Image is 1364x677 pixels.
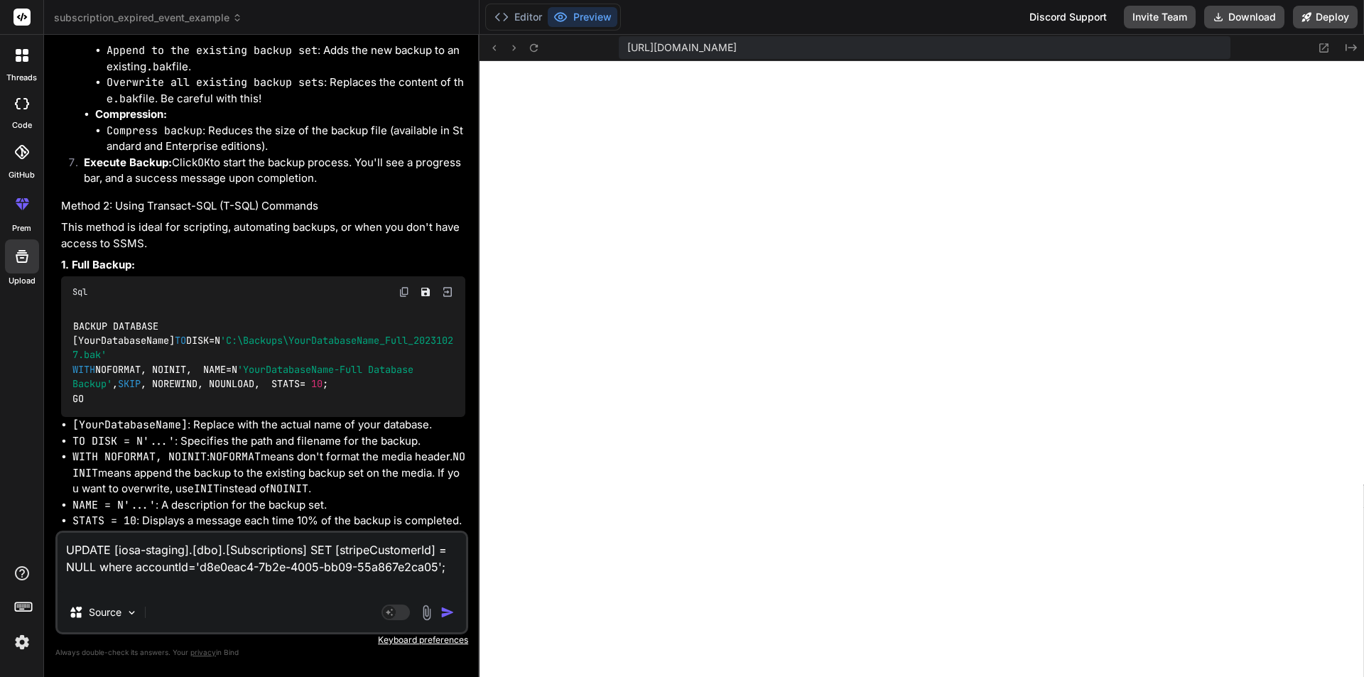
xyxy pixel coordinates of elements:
[220,530,323,544] code: WITH COMPRESSION
[72,530,143,544] code: COMPRESSION
[627,40,737,55] span: [URL][DOMAIN_NAME]
[72,418,188,432] code: [YourDatabaseName]
[55,646,468,659] p: Always double-check its answers. Your in Bind
[107,75,324,90] code: Overwrite all existing backup sets
[190,648,216,656] span: privacy
[1124,6,1196,28] button: Invite Team
[441,286,454,298] img: Open in Browser
[548,7,617,27] button: Preview
[300,378,305,391] span: =
[72,498,156,512] code: NAME = N'...'
[6,72,37,84] label: threads
[72,450,465,480] code: NOINIT
[416,282,435,302] button: Save file
[418,605,435,621] img: attachment
[489,7,548,27] button: Editor
[72,363,419,390] span: 'YourDatabaseName-Full Database Backup'
[72,529,465,561] li: : (Optional) Add to compress the backup (if your SQL Server edition supports it).
[54,11,242,25] span: subscription_expired_event_example
[480,61,1364,677] iframe: Preview
[146,60,172,74] code: .bak
[311,378,323,391] span: 10
[270,482,308,496] code: NOINIT
[72,514,136,528] code: STATS = 10
[72,449,465,497] li: : means don't format the media header. means append the backup to the existing backup set on the ...
[72,513,465,529] li: : Displays a message each time 10% of the backup is completed.
[72,434,175,448] code: TO DISK = N'...'
[72,286,87,298] span: Sql
[194,482,220,496] code: INIT
[84,156,172,169] strong: Execute Backup:
[107,43,465,75] li: : Adds the new backup to an existing file.
[209,334,215,347] span: =
[58,533,466,592] textarea: UPDATE [iosa-staging].[dbo].[Subscriptions] SET [stripeCustomerId] = NULL where accountId='d8e0ea...
[226,363,232,376] span: =
[1204,6,1284,28] button: Download
[72,450,207,464] code: WITH NOFORMAT, NOINIT
[72,363,95,376] span: WITH
[61,198,465,215] h4: Method 2: Using Transact-SQL (T-SQL) Commands
[72,417,465,433] li: : Replace with the actual name of your database.
[61,220,465,251] p: This method is ideal for scripting, automating backups, or when you don't have access to SSMS.
[95,107,167,121] strong: Compression:
[118,378,141,391] span: SKIP
[107,43,318,58] code: Append to the existing backup set
[55,634,468,646] p: Keyboard preferences
[107,123,465,155] li: : Reduces the size of the backup file (available in Standard and Enterprise editions).
[9,169,35,181] label: GitHub
[210,450,261,464] code: NOFORMAT
[399,286,410,298] img: copy
[72,497,465,514] li: : A description for the backup set.
[1021,6,1115,28] div: Discord Support
[175,334,186,347] span: TO
[61,258,135,271] strong: 1. Full Backup:
[72,433,465,450] li: : Specifies the path and filename for the backup.
[72,155,465,187] li: Click to start the backup process. You'll see a progress bar, and a success message upon completion.
[107,75,465,107] li: : Replaces the content of the file. Be careful with this!
[107,124,202,138] code: Compress backup
[10,630,34,654] img: settings
[1293,6,1358,28] button: Deploy
[440,605,455,619] img: icon
[197,156,210,170] code: OK
[72,334,453,361] span: 'C:\Backups\YourDatabaseName_Full_20231027.bak'
[12,119,32,131] label: code
[113,92,139,106] code: .bak
[89,605,121,619] p: Source
[12,222,31,234] label: prem
[126,607,138,619] img: Pick Models
[72,319,453,406] code: BACKUP DATABASE [YourDatabaseName] DISK N NOFORMAT, NOINIT, NAME N , , NOREWIND, NOUNLOAD, STATS ...
[9,275,36,287] label: Upload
